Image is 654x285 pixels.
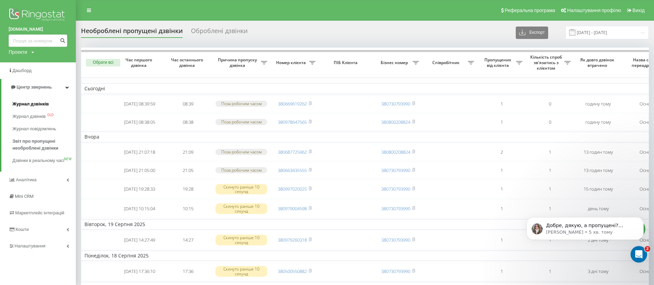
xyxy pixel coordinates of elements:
[164,200,212,218] td: 10:15
[115,231,164,249] td: [DATE] 14:27:49
[477,95,526,112] td: 1
[645,246,650,252] span: 2
[12,123,76,135] a: Журнал повідомлень
[526,200,574,218] td: 1
[81,27,183,38] div: Необроблені пропущені дзвінки
[278,101,307,107] a: 380669619262
[115,144,164,161] td: [DATE] 21:07:18
[215,119,267,125] div: Поза робочим часом
[86,59,120,67] button: Обрати всі
[381,101,410,107] a: 380730793990
[574,180,622,198] td: 15 годин тому
[477,231,526,249] td: 1
[526,180,574,198] td: 1
[325,60,368,65] span: ПІБ Клієнта
[115,180,164,198] td: [DATE] 19:28:33
[381,149,410,155] a: 380800208824
[164,162,212,179] td: 21:05
[477,114,526,131] td: 1
[12,154,76,167] a: Дзвінки в реальному часіNEW
[164,114,212,131] td: 08:38
[191,27,248,38] div: Оброблені дзвінки
[477,162,526,179] td: 1
[215,149,267,155] div: Поза робочим часом
[477,180,526,198] td: 1
[278,167,307,173] a: 380663435555
[169,57,207,68] span: Час останнього дзвінка
[477,200,526,218] td: 1
[12,113,46,120] span: Журнал дзвінків
[529,54,564,71] span: Кількість спроб зв'язатись з клієнтом
[574,262,622,281] td: 3 дні тому
[12,110,76,123] a: Журнал дзвінківOLD
[164,231,212,249] td: 14:27
[16,227,29,232] span: Кошти
[567,8,621,13] span: Налаштування профілю
[481,57,516,68] span: Пропущених від клієнта
[381,186,410,192] a: 380730793990
[9,34,67,47] input: Пошук за номером
[426,60,468,65] span: Співробітник
[278,205,307,212] a: 380979004598
[278,119,307,125] a: 380978647565
[17,84,52,90] span: Центр звернень
[381,237,410,243] a: 380730793990
[215,167,267,173] div: Поза робочим часом
[574,144,622,161] td: 13 годин тому
[164,262,212,281] td: 17:36
[505,8,555,13] span: Реферальна програма
[516,203,654,266] iframe: Intercom notifications повідомлення
[1,79,76,95] a: Центр звернень
[15,210,64,215] span: Маркетплейс інтеграцій
[12,68,32,73] span: Дашборд
[115,114,164,131] td: [DATE] 08:38:05
[526,144,574,161] td: 1
[378,60,413,65] span: Бізнес номер
[215,184,267,194] div: Скинуто раніше 10 секунд
[9,26,67,33] a: [DOMAIN_NAME]
[477,144,526,161] td: 2
[215,266,267,276] div: Скинуто раніше 10 секунд
[526,95,574,112] td: 0
[121,57,158,68] span: Час першого дзвінка
[574,95,622,112] td: годину тому
[381,167,410,173] a: 380730793990
[15,194,33,199] span: Mini CRM
[526,114,574,131] td: 0
[574,200,622,218] td: день тому
[580,57,617,68] span: Як довго дзвінок втрачено
[115,162,164,179] td: [DATE] 21:05:00
[115,262,164,281] td: [DATE] 17:36:10
[12,157,64,164] span: Дзвінки в реальному часі
[14,243,46,248] span: Налаштування
[278,237,307,243] a: 380979260318
[164,95,212,112] td: 08:39
[574,114,622,131] td: годину тому
[633,8,645,13] span: Вихід
[215,57,261,68] span: Причина пропуску дзвінка
[215,203,267,214] div: Скинуто раніше 10 секунд
[9,49,27,55] div: Проекти
[9,7,67,24] img: Ringostat logo
[215,235,267,245] div: Скинуто раніше 10 секунд
[12,135,76,154] a: Звіт про пропущені необроблені дзвінки
[12,138,72,152] span: Звіт про пропущені необроблені дзвінки
[164,180,212,198] td: 19:28
[12,98,76,110] a: Журнал дзвінків
[115,200,164,218] td: [DATE] 10:15:04
[278,149,307,155] a: 380687725962
[16,177,37,182] span: Аналiтика
[164,144,212,161] td: 21:09
[278,186,307,192] a: 380997020025
[381,268,410,274] a: 380730793990
[381,205,410,212] a: 380730793990
[477,262,526,281] td: 1
[274,60,309,65] span: Номер клієнта
[574,162,622,179] td: 13 годин тому
[631,246,647,263] iframe: Intercom live chat
[12,101,49,108] span: Журнал дзвінків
